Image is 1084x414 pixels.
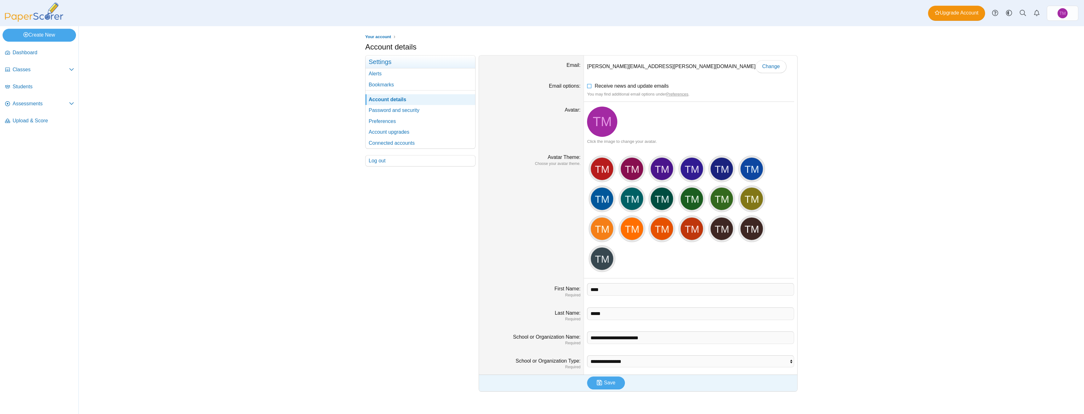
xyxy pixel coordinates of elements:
dfn: Choose your avatar theme. [482,161,580,166]
img: PaperScorer [3,3,66,22]
span: Dashboard [13,49,74,56]
a: Tina Meier [1047,6,1078,21]
span: Tina Meier [1059,11,1066,15]
div: TM [620,217,644,241]
div: TM [740,187,764,211]
div: TM [680,187,704,211]
div: You may find additional email options under . [587,91,794,97]
label: Avatar [565,107,580,113]
a: Create New [3,29,76,41]
a: Password and security [366,105,475,116]
a: Preferences [666,92,688,96]
div: TM [590,247,614,271]
a: Upgrade Account [928,6,985,21]
div: TM [650,157,674,181]
a: Alerts [1030,6,1044,20]
dfn: Required [482,364,580,370]
div: TM [650,187,674,211]
h1: Account details [365,42,417,52]
label: Last Name [555,310,580,316]
span: Tina Meier [1058,8,1068,18]
div: TM [650,217,674,241]
a: Your account [364,33,393,41]
span: Receive news and update emails [595,83,669,89]
div: TM [710,157,734,181]
div: TM [710,217,734,241]
a: Preferences [366,116,475,127]
a: Assessments [3,96,77,112]
span: Your account [365,34,391,39]
span: Assessments [13,100,69,107]
div: TM [680,217,704,241]
a: Dashboard [3,45,77,61]
div: TM [710,187,734,211]
dfn: Required [482,317,580,322]
a: Students [3,79,77,95]
a: Bookmarks [366,79,475,90]
span: Save [604,380,615,385]
dd: [PERSON_NAME][EMAIL_ADDRESS][PERSON_NAME][DOMAIN_NAME] [584,55,797,78]
label: First Name [555,286,581,291]
div: TM [740,217,764,241]
span: Change [762,64,780,69]
span: Upload & Score [13,117,74,124]
span: Tina Meier [593,115,612,128]
div: TM [680,157,704,181]
h3: Settings [366,55,475,68]
dfn: Required [482,293,580,298]
div: Click the image to change your avatar. [587,139,794,144]
a: Account upgrades [366,127,475,137]
label: School or Organization Name [513,334,580,340]
label: Email options [549,83,581,89]
label: Avatar Theme [548,155,580,160]
div: TM [620,187,644,211]
div: TM [740,157,764,181]
a: Tina Meier [587,107,617,137]
div: TM [620,157,644,181]
a: PaperScorer [3,17,66,23]
button: Save [587,376,625,389]
div: TM [590,217,614,241]
label: Email [567,62,580,68]
a: Alerts [366,68,475,79]
a: Connected accounts [366,138,475,149]
dfn: Required [482,341,580,346]
span: Upgrade Account [935,9,978,16]
span: Classes [13,66,69,73]
a: Classes [3,62,77,78]
div: TM [590,157,614,181]
a: Upload & Score [3,114,77,129]
a: Log out [366,155,475,166]
a: Account details [366,94,475,105]
label: School or Organization Type [516,358,580,364]
span: Students [13,83,74,90]
a: Change [756,60,787,73]
div: TM [590,187,614,211]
